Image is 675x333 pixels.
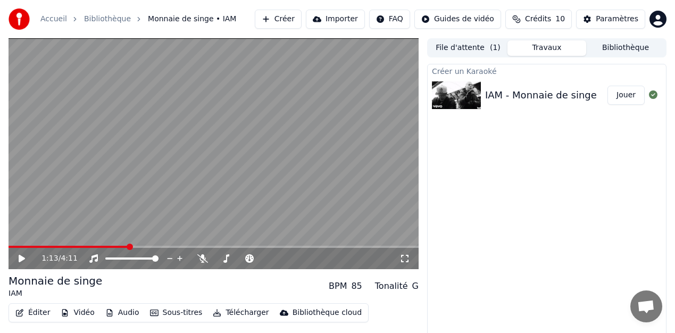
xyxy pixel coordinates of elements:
[586,40,665,56] button: Bibliothèque
[293,307,362,318] div: Bibliothèque cloud
[40,14,67,24] a: Accueil
[555,14,565,24] span: 10
[576,10,645,29] button: Paramètres
[525,14,551,24] span: Crédits
[375,280,408,293] div: Tonalité
[607,86,645,105] button: Jouer
[412,280,419,293] div: G
[11,305,54,320] button: Éditer
[9,273,102,288] div: Monnaie de singe
[101,305,144,320] button: Audio
[9,9,30,30] img: youka
[40,14,236,24] nav: breadcrumb
[41,253,67,264] div: /
[630,290,662,322] a: Ouvrir le chat
[255,10,302,29] button: Créer
[414,10,501,29] button: Guides de vidéo
[61,253,77,264] span: 4:11
[329,280,347,293] div: BPM
[306,10,365,29] button: Importer
[596,14,638,24] div: Paramètres
[428,64,666,77] div: Créer un Karaoké
[9,288,102,299] div: IAM
[429,40,507,56] button: File d'attente
[148,14,236,24] span: Monnaie de singe • IAM
[209,305,273,320] button: Télécharger
[490,43,501,53] span: ( 1 )
[369,10,410,29] button: FAQ
[507,40,586,56] button: Travaux
[56,305,98,320] button: Vidéo
[351,280,362,293] div: 85
[485,88,597,103] div: IAM - Monnaie de singe
[41,253,58,264] span: 1:13
[146,305,207,320] button: Sous-titres
[84,14,131,24] a: Bibliothèque
[505,10,572,29] button: Crédits10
